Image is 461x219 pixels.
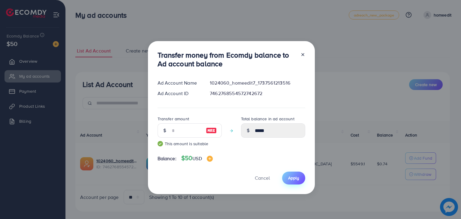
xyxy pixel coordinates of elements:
span: USD [192,155,202,162]
span: Balance: [158,155,176,162]
div: 7462768554572742672 [205,90,310,97]
img: image [206,127,217,134]
h3: Transfer money from Ecomdy balance to Ad account balance [158,51,296,68]
span: Cancel [255,175,270,181]
span: Apply [288,175,299,181]
div: Ad Account Name [153,79,205,86]
img: guide [158,141,163,146]
h4: $50 [181,154,213,162]
button: Apply [282,172,305,184]
label: Transfer amount [158,116,189,122]
div: Ad Account ID [153,90,205,97]
img: image [207,156,213,162]
button: Cancel [247,172,277,184]
label: Total balance in ad account [241,116,294,122]
div: 1024060_homeedit7_1737561213516 [205,79,310,86]
small: This amount is suitable [158,141,222,147]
